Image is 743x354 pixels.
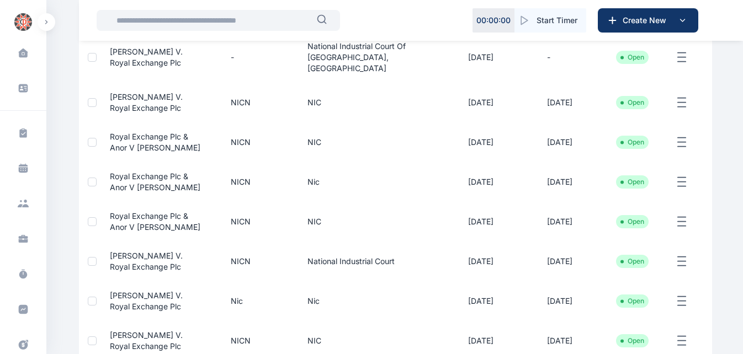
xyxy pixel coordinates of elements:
[110,251,183,271] a: [PERSON_NAME] v. Royal Exchange Plc
[620,336,644,345] li: Open
[620,217,644,226] li: Open
[294,83,455,122] td: NIC
[455,32,534,83] td: [DATE]
[534,83,603,122] td: [DATE]
[620,257,644,266] li: Open
[217,202,294,242] td: NICN
[476,15,511,26] p: 00 : 00 : 00
[217,242,294,281] td: NICN
[110,291,183,311] a: [PERSON_NAME] v. Royal Exchange Plc
[294,32,455,83] td: National Industrial Court of [GEOGRAPHIC_DATA], [GEOGRAPHIC_DATA]
[110,171,200,192] a: Royal Exchange Plc & Anor V [PERSON_NAME]
[620,53,644,62] li: Open
[620,138,644,147] li: Open
[110,92,183,112] a: [PERSON_NAME] v. Royal Exchange Plc
[217,162,294,202] td: NICN
[455,122,534,162] td: [DATE]
[534,242,603,281] td: [DATE]
[217,32,294,83] td: -
[110,211,200,232] a: Royal Exchange Plc & Anor V [PERSON_NAME]
[217,281,294,321] td: nic
[534,202,603,242] td: [DATE]
[618,15,676,26] span: Create New
[294,122,455,162] td: NIC
[294,281,455,321] td: nic
[534,281,603,321] td: [DATE]
[514,8,586,33] button: Start Timer
[110,132,200,152] a: Royal Exchange Plc & Anor V [PERSON_NAME]
[620,297,644,305] li: Open
[455,83,534,122] td: [DATE]
[455,162,534,202] td: [DATE]
[294,202,455,242] td: NIC
[534,122,603,162] td: [DATE]
[598,8,698,33] button: Create New
[455,281,534,321] td: [DATE]
[534,162,603,202] td: [DATE]
[537,15,577,26] span: Start Timer
[455,242,534,281] td: [DATE]
[110,47,183,67] a: [PERSON_NAME] v. Royal Exchange Plc
[294,162,455,202] td: nic
[620,178,644,186] li: Open
[217,122,294,162] td: NICN
[217,83,294,122] td: NICN
[620,98,644,107] li: Open
[294,242,455,281] td: National Industrial Court
[534,32,603,83] td: -
[455,202,534,242] td: [DATE]
[110,330,183,351] a: [PERSON_NAME] v. Royal Exchange Plc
